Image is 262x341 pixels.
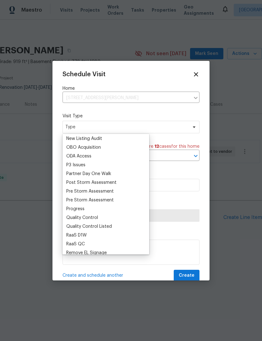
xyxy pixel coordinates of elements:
div: Quality Control Listed [66,223,112,230]
button: Create [174,270,199,281]
div: OBO Acquisition [66,144,101,151]
div: Post Storm Assessment [66,179,117,186]
div: Progress [66,206,85,212]
div: ODA Access [66,153,91,159]
label: Visit Type [63,113,199,119]
span: Close [193,71,199,78]
div: RaaS QC [66,241,85,247]
div: Remove EL Signage [66,250,107,256]
span: There are case s for this home [135,143,199,150]
div: Pre Storm Assessment [66,188,114,194]
button: Open [191,152,200,160]
span: Schedule Visit [63,71,106,77]
span: Type [65,124,188,130]
div: New Listing Audit [66,136,102,142]
span: Create [179,272,194,280]
label: Home [63,85,199,92]
div: Quality Control [66,215,98,221]
div: RaaS D1W [66,232,87,238]
div: Partner Day One Walk [66,171,111,177]
span: 12 [155,144,159,149]
div: Pre Storm Assessment [66,197,114,203]
span: Create and schedule another [63,272,123,279]
input: Enter in an address [63,93,190,103]
div: P3 Issues [66,162,85,168]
